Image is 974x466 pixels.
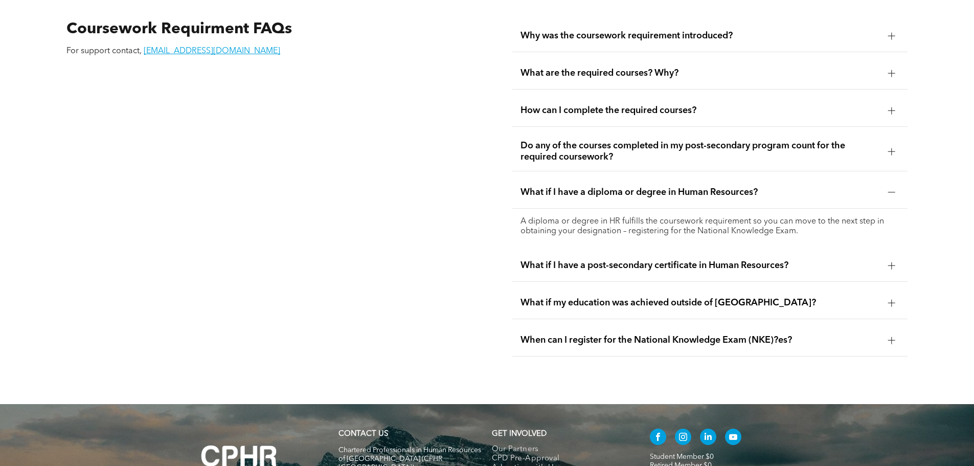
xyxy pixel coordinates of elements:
a: linkedin [700,429,716,448]
p: A diploma or degree in HR fulfills the coursework requirement so you can move to the next step in... [520,217,899,236]
span: Coursework Requirment FAQs [66,21,292,37]
span: Do any of the courses completed in my post-secondary program count for the required coursework? [520,140,880,163]
a: facebook [650,429,666,448]
a: youtube [725,429,741,448]
span: When can I register for the National Knowledge Exam (NKE)?es? [520,335,880,346]
span: What if I have a diploma or degree in Human Resources? [520,187,880,198]
a: Student Member $0 [650,453,714,460]
span: GET INVOLVED [492,430,547,438]
span: How can I complete the required courses? [520,105,880,116]
span: What if my education was achieved outside of [GEOGRAPHIC_DATA]? [520,297,880,308]
span: For support contact, [66,47,142,55]
span: What if I have a post-secondary certificate in Human Resources? [520,260,880,271]
a: [EMAIL_ADDRESS][DOMAIN_NAME] [144,47,280,55]
a: CPD Pre-Approval [492,454,628,463]
a: Our Partners [492,445,628,454]
a: CONTACT US [338,430,388,438]
a: instagram [675,429,691,448]
span: What are the required courses? Why? [520,68,880,79]
span: Why was the coursework requirement introduced? [520,30,880,41]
